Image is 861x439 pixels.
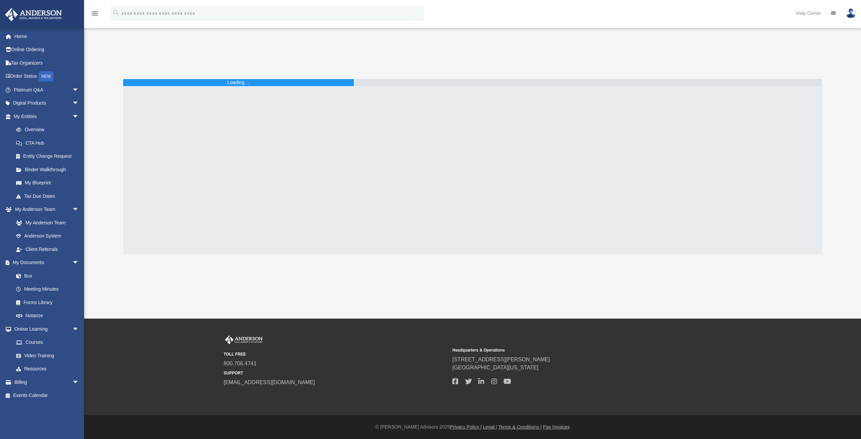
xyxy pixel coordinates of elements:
a: My Blueprint [9,176,86,190]
a: Entity Change Request [9,150,89,163]
a: [GEOGRAPHIC_DATA][US_STATE] [452,365,538,370]
a: Online Ordering [5,43,89,57]
a: [STREET_ADDRESS][PERSON_NAME] [452,357,550,362]
a: My Anderson Teamarrow_drop_down [5,203,86,216]
span: arrow_drop_down [72,110,86,123]
a: Client Referrals [9,243,86,256]
a: Home [5,30,89,43]
a: Overview [9,123,89,137]
div: NEW [39,71,53,81]
a: Pay Invoices [543,424,569,430]
img: Anderson Advisors Platinum Portal [3,8,64,21]
small: TOLL FREE [224,351,448,357]
a: Anderson System [9,229,86,243]
a: My Entitiesarrow_drop_down [5,110,89,123]
a: menu [91,13,99,17]
a: Binder Walkthrough [9,163,89,176]
a: CTA Hub [9,136,89,150]
small: SUPPORT [224,370,448,376]
a: Video Training [9,349,82,362]
small: Headquarters & Operations [452,347,676,353]
a: Platinum Q&Aarrow_drop_down [5,83,89,97]
a: Courses [9,336,86,349]
a: Order StatusNEW [5,70,89,83]
a: Billingarrow_drop_down [5,375,89,389]
img: Anderson Advisors Platinum Portal [224,335,264,344]
a: [EMAIL_ADDRESS][DOMAIN_NAME] [224,379,315,385]
a: Terms & Conditions | [498,424,542,430]
a: Online Learningarrow_drop_down [5,322,86,336]
span: arrow_drop_down [72,97,86,110]
span: arrow_drop_down [72,322,86,336]
a: 800.706.4741 [224,361,257,366]
a: My Documentsarrow_drop_down [5,256,86,269]
a: Digital Productsarrow_drop_down [5,97,89,110]
a: Tax Organizers [5,56,89,70]
a: Notarize [9,309,86,323]
span: arrow_drop_down [72,83,86,97]
a: Tax Due Dates [9,189,89,203]
a: Events Calendar [5,389,89,402]
span: arrow_drop_down [72,375,86,389]
i: menu [91,9,99,17]
a: Forms Library [9,296,82,309]
a: Privacy Policy | [450,424,482,430]
a: Legal | [483,424,497,430]
a: Box [9,269,82,283]
a: Resources [9,362,86,376]
div: Loading ... [227,79,250,86]
i: search [112,9,120,16]
img: User Pic [846,8,856,18]
span: arrow_drop_down [72,203,86,217]
a: My Anderson Team [9,216,82,229]
a: Meeting Minutes [9,283,86,296]
div: © [PERSON_NAME] Advisors 2025 [84,424,861,431]
span: arrow_drop_down [72,256,86,270]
